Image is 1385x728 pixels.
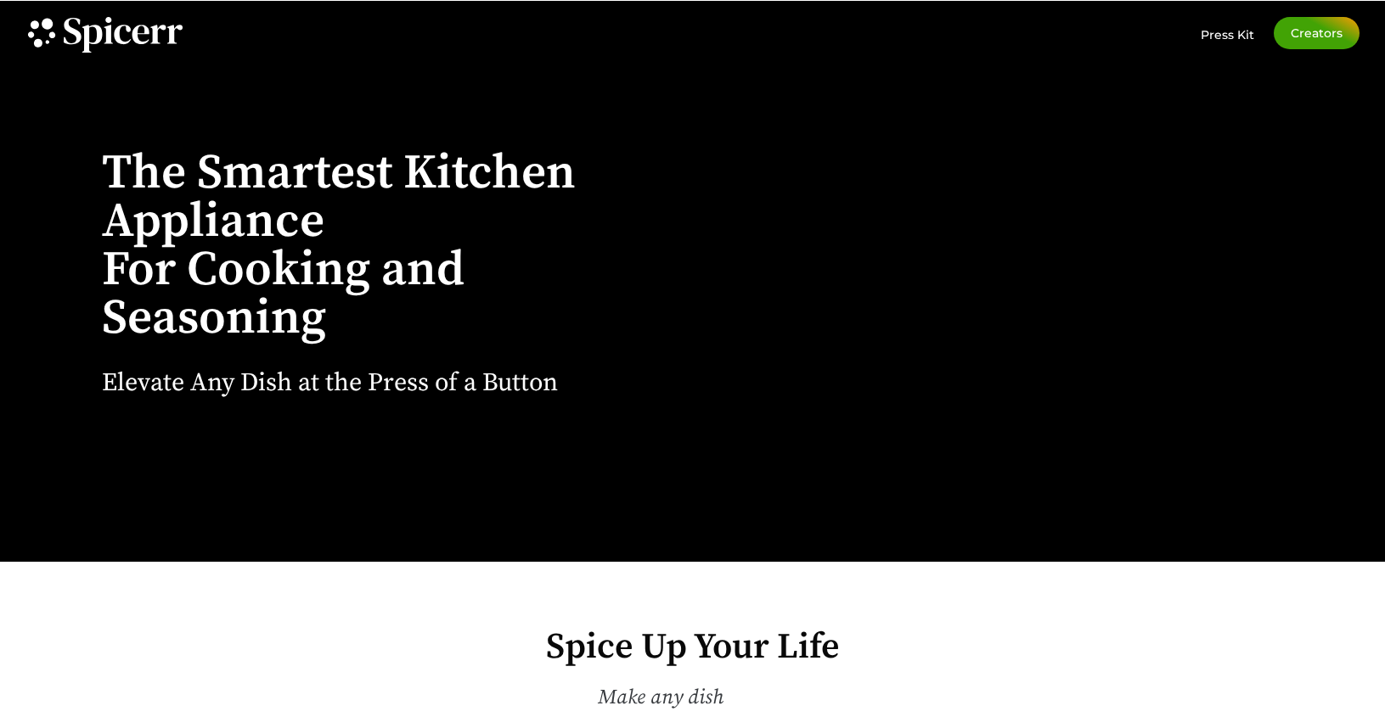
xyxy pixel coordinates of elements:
[102,149,639,343] h1: The Smartest Kitchen Appliance For Cooking and Seasoning
[102,370,558,395] h2: Elevate Any Dish at the Press of a Button
[598,685,723,710] span: Make any dish
[1201,27,1254,42] span: Press Kit
[1291,27,1343,39] span: Creators
[141,630,1245,665] h2: Spice Up Your Life
[1201,17,1254,42] a: Press Kit
[1274,17,1360,49] a: Creators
